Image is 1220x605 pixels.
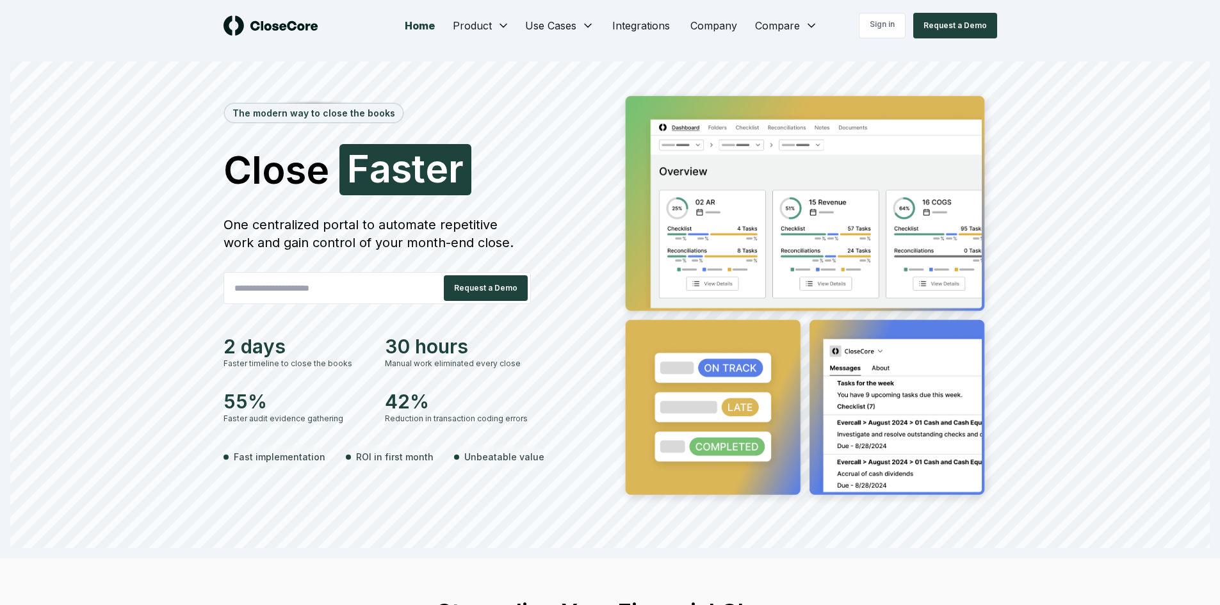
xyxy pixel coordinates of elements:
[525,18,576,33] span: Use Cases
[448,149,464,188] span: r
[747,13,826,38] button: Compare
[425,149,448,188] span: e
[385,413,531,424] div: Reduction in transaction coding errors
[464,450,544,464] span: Unbeatable value
[453,18,492,33] span: Product
[224,150,329,189] span: Close
[385,358,531,369] div: Manual work eliminated every close
[224,335,370,358] div: 2 days
[755,18,800,33] span: Compare
[391,149,412,188] span: s
[680,13,747,38] a: Company
[444,275,528,301] button: Request a Demo
[859,13,906,38] a: Sign in
[517,13,602,38] button: Use Cases
[224,15,318,36] img: logo
[224,413,370,424] div: Faster audit evidence gathering
[602,13,680,38] a: Integrations
[224,216,531,252] div: One centralized portal to automate repetitive work and gain control of your month-end close.
[224,390,370,413] div: 55%
[615,87,997,508] img: Jumbotron
[356,450,434,464] span: ROI in first month
[913,13,997,38] button: Request a Demo
[445,13,517,38] button: Product
[412,149,425,188] span: t
[385,335,531,358] div: 30 hours
[224,358,370,369] div: Faster timeline to close the books
[394,13,445,38] a: Home
[225,104,403,122] div: The modern way to close the books
[370,149,391,188] span: a
[234,450,325,464] span: Fast implementation
[385,390,531,413] div: 42%
[347,149,370,188] span: F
